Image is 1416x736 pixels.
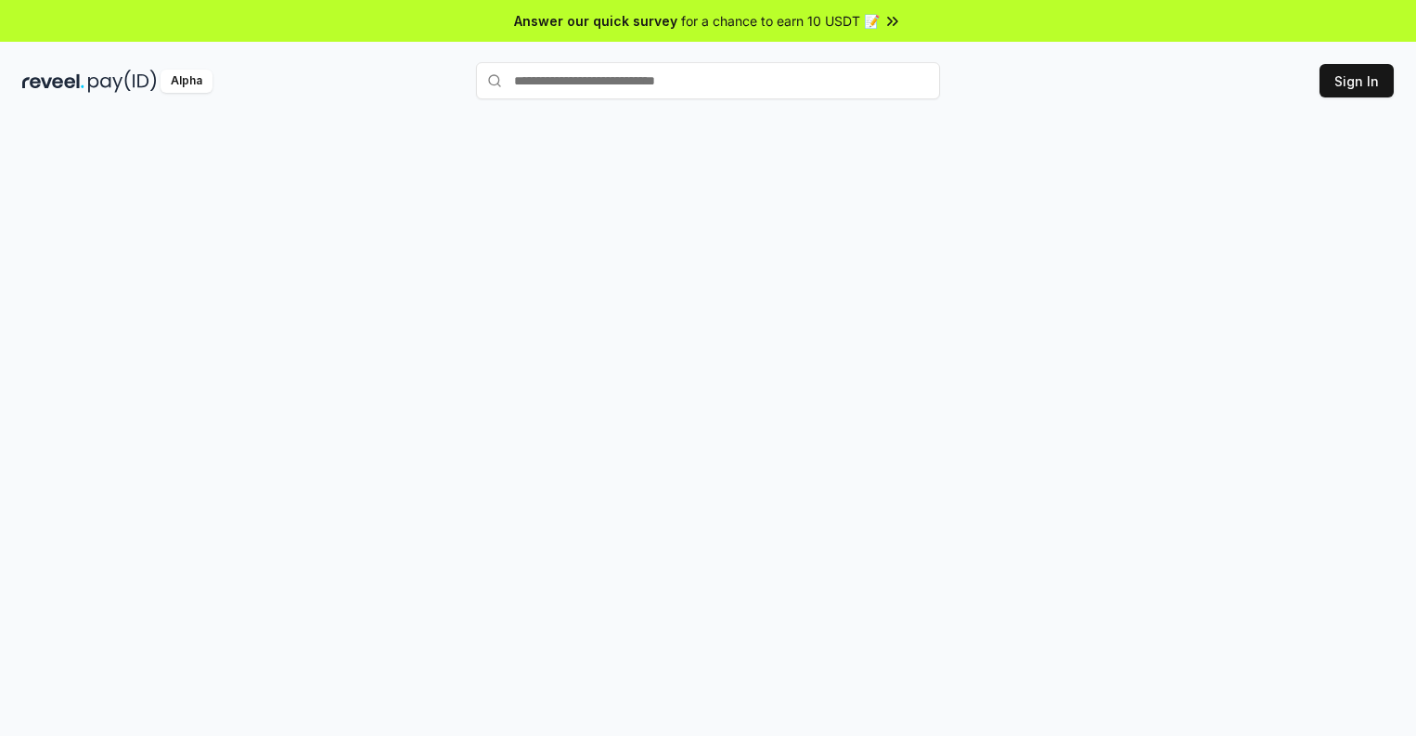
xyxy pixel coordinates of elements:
[22,70,84,93] img: reveel_dark
[88,70,157,93] img: pay_id
[681,11,880,31] span: for a chance to earn 10 USDT 📝
[1319,64,1394,97] button: Sign In
[514,11,677,31] span: Answer our quick survey
[161,70,212,93] div: Alpha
